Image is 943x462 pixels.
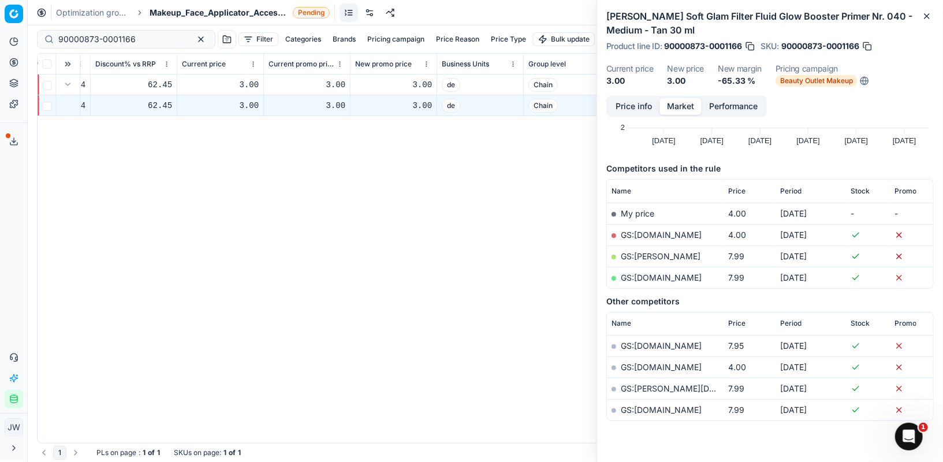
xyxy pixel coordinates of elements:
[728,273,744,282] span: 7.99
[894,187,916,196] span: Promo
[5,418,23,437] button: JW
[728,362,746,372] span: 4.00
[608,98,659,115] button: Price info
[69,446,83,460] button: Go to next page
[851,319,870,328] span: Stock
[780,251,807,261] span: [DATE]
[728,230,746,240] span: 4.00
[95,79,172,91] div: 62.45
[895,423,923,450] iframe: Intercom live chat
[728,341,744,351] span: 7.95
[238,32,278,46] button: Filter
[269,100,345,111] div: 3.00
[5,419,23,436] span: JW
[728,383,744,393] span: 7.99
[621,405,702,415] a: GS:[DOMAIN_NAME]
[37,446,83,460] nav: pagination
[659,98,702,115] button: Market
[652,136,675,145] text: [DATE]
[606,42,662,50] span: Product line ID :
[442,78,460,92] span: de
[363,32,429,46] button: Pricing campaign
[621,123,625,132] text: 2
[780,230,807,240] span: [DATE]
[667,65,704,73] dt: New price
[893,136,916,145] text: [DATE]
[621,341,702,351] a: GS:[DOMAIN_NAME]
[845,136,868,145] text: [DATE]
[96,448,136,457] span: PLs on page
[528,99,558,113] span: Chain
[780,405,807,415] span: [DATE]
[761,42,779,50] span: SKU :
[442,59,489,69] span: Business Units
[238,448,241,457] strong: 1
[223,448,226,457] strong: 1
[56,7,330,18] nav: breadcrumb
[606,163,934,174] h5: Competitors used in the rule
[621,383,768,393] a: GS:[PERSON_NAME][DOMAIN_NAME]
[780,341,807,351] span: [DATE]
[486,32,531,46] button: Price Type
[728,405,744,415] span: 7.99
[182,100,259,111] div: 3.00
[143,448,146,457] strong: 1
[700,136,724,145] text: [DATE]
[182,79,259,91] div: 3.00
[182,59,226,69] span: Current price
[355,100,432,111] div: 3.00
[58,33,185,45] input: Search by SKU or title
[621,362,702,372] a: GS:[DOMAIN_NAME]
[621,251,700,261] a: GS:[PERSON_NAME]
[431,32,484,46] button: Price Reason
[61,77,74,91] button: Expand
[718,65,762,73] dt: New margin
[728,251,744,261] span: 7.99
[728,319,746,328] span: Price
[528,78,558,92] span: Chain
[890,203,933,224] td: -
[702,98,765,115] button: Performance
[612,319,631,328] span: Name
[748,136,771,145] text: [DATE]
[796,136,819,145] text: [DATE]
[621,208,654,218] span: My price
[56,7,130,18] a: Optimization groups
[150,7,330,18] span: Makeup_Face_Applicator_Access._Other, DEPending
[281,32,326,46] button: Categories
[776,75,858,87] span: Beauty Outlet Makeup
[780,383,807,393] span: [DATE]
[728,208,746,218] span: 4.00
[728,187,746,196] span: Price
[61,57,74,71] button: Expand all
[780,208,807,218] span: [DATE]
[293,7,330,18] span: Pending
[621,230,702,240] a: GS:[DOMAIN_NAME]
[718,75,762,87] dd: -65.33 %
[667,75,704,87] dd: 3.00
[781,40,859,52] span: 90000873-0001166
[776,65,869,73] dt: Pricing campaign
[606,296,934,307] h5: Other competitors
[528,59,566,69] span: Group level
[919,423,928,432] span: 1
[847,203,890,224] td: -
[269,79,345,91] div: 3.00
[606,75,653,87] dd: 3.00
[894,319,916,328] span: Promo
[606,65,653,73] dt: Current price
[780,362,807,372] span: [DATE]
[150,7,288,18] span: Makeup_Face_Applicator_Access._Other, DE
[328,32,360,46] button: Brands
[621,273,702,282] a: GS:[DOMAIN_NAME]
[355,79,432,91] div: 3.00
[780,187,802,196] span: Period
[269,59,334,69] span: Current promo price
[780,273,807,282] span: [DATE]
[664,40,742,52] span: 90000873-0001166
[157,448,160,457] strong: 1
[606,9,934,37] h2: [PERSON_NAME] Soft Glam Filter Fluid Glow Booster Primer Nr. 040 - Medium - Tan 30 ml
[229,448,236,457] strong: of
[612,187,631,196] span: Name
[442,99,460,113] span: de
